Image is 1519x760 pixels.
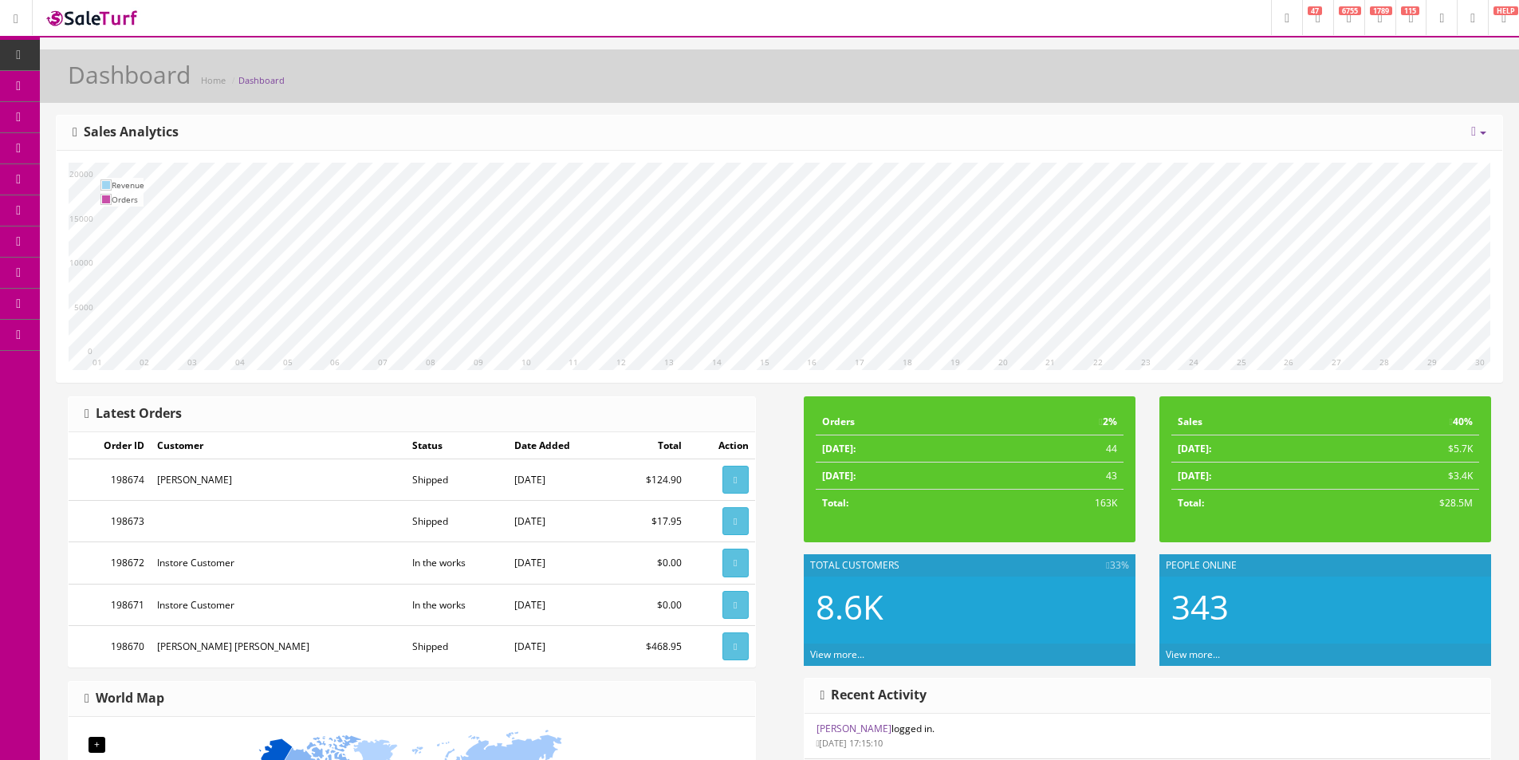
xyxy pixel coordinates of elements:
[112,178,144,192] td: Revenue
[1325,435,1479,463] td: $5.7K
[1339,6,1361,15] span: 6755
[1308,6,1322,15] span: 47
[613,459,688,501] td: $124.90
[810,648,864,661] a: View more...
[820,688,927,703] h3: Recent Activity
[201,74,226,86] a: Home
[151,584,405,625] td: Instore Customer
[508,501,614,542] td: [DATE]
[613,625,688,667] td: $468.95
[1325,490,1479,517] td: $28.5M
[68,61,191,88] h1: Dashboard
[613,584,688,625] td: $0.00
[1401,6,1419,15] span: 115
[1178,496,1204,510] strong: Total:
[69,501,151,542] td: 198673
[990,463,1124,490] td: 43
[406,432,508,459] td: Status
[406,459,508,501] td: Shipped
[1171,589,1479,625] h2: 343
[406,542,508,584] td: In the works
[85,407,182,421] h3: Latest Orders
[1325,408,1479,435] td: 40%
[990,408,1124,435] td: 2%
[69,432,151,459] td: Order ID
[73,125,179,140] h3: Sales Analytics
[406,501,508,542] td: Shipped
[69,584,151,625] td: 198671
[1493,6,1518,15] span: HELP
[151,459,405,501] td: [PERSON_NAME]
[151,542,405,584] td: Instore Customer
[817,737,883,749] small: [DATE] 17:15:10
[822,469,856,482] strong: [DATE]:
[1370,6,1392,15] span: 1789
[89,737,105,753] div: +
[1159,554,1491,577] div: People Online
[1178,442,1211,455] strong: [DATE]:
[238,74,285,86] a: Dashboard
[508,584,614,625] td: [DATE]
[1106,558,1128,573] span: 33%
[613,542,688,584] td: $0.00
[804,554,1135,577] div: Total Customers
[990,435,1124,463] td: 44
[69,625,151,667] td: 198670
[151,432,405,459] td: Customer
[508,625,614,667] td: [DATE]
[1325,463,1479,490] td: $3.4K
[1178,469,1211,482] strong: [DATE]:
[45,7,140,29] img: SaleTurf
[508,459,614,501] td: [DATE]
[613,501,688,542] td: $17.95
[69,542,151,584] td: 198672
[816,589,1124,625] h2: 8.6K
[990,490,1124,517] td: 163K
[406,625,508,667] td: Shipped
[816,408,991,435] td: Orders
[822,496,848,510] strong: Total:
[1171,408,1325,435] td: Sales
[151,625,405,667] td: [PERSON_NAME] [PERSON_NAME]
[613,432,688,459] td: Total
[805,714,1491,759] li: logged in.
[508,542,614,584] td: [DATE]
[85,691,164,706] h3: World Map
[112,192,144,207] td: Orders
[817,722,891,735] a: [PERSON_NAME]
[688,432,754,459] td: Action
[1166,648,1220,661] a: View more...
[406,584,508,625] td: In the works
[508,432,614,459] td: Date Added
[69,459,151,501] td: 198674
[822,442,856,455] strong: [DATE]:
